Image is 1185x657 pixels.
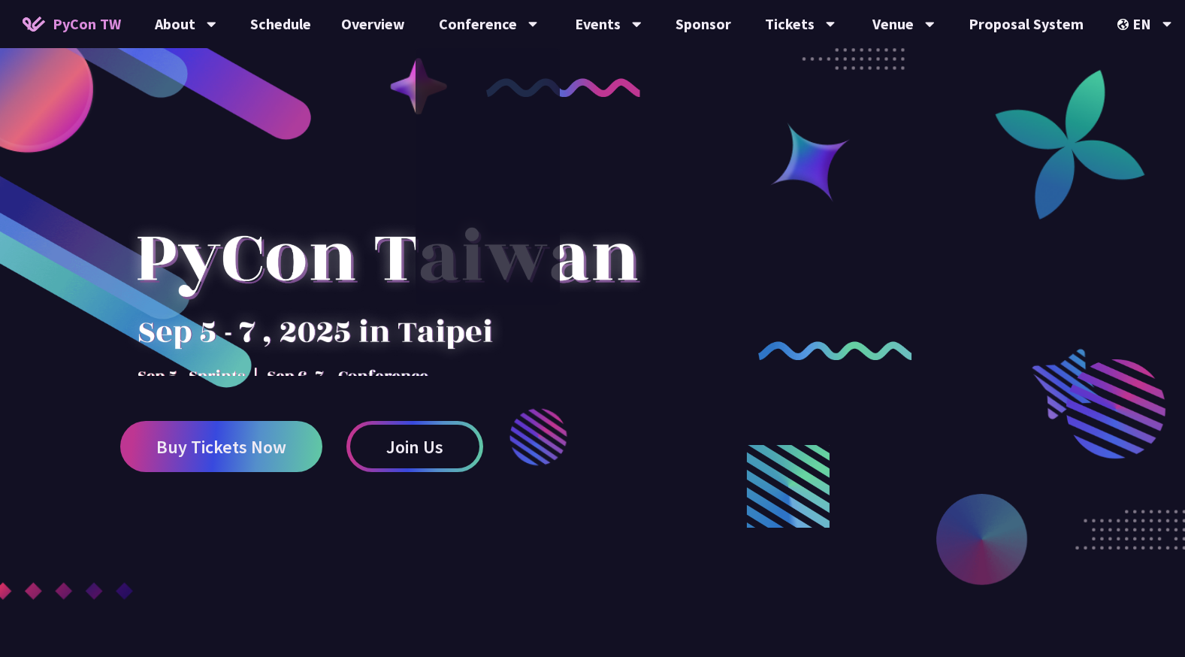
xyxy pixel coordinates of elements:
[23,17,45,32] img: Home icon of PyCon TW 2025
[1117,19,1132,30] img: Locale Icon
[486,78,640,98] img: curly-1.ebdbada.png
[8,5,136,43] a: PyCon TW
[386,437,443,456] span: Join Us
[758,341,912,361] img: curly-2.e802c9f.png
[120,421,322,472] a: Buy Tickets Now
[346,421,483,472] a: Join Us
[53,13,121,35] span: PyCon TW
[156,437,286,456] span: Buy Tickets Now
